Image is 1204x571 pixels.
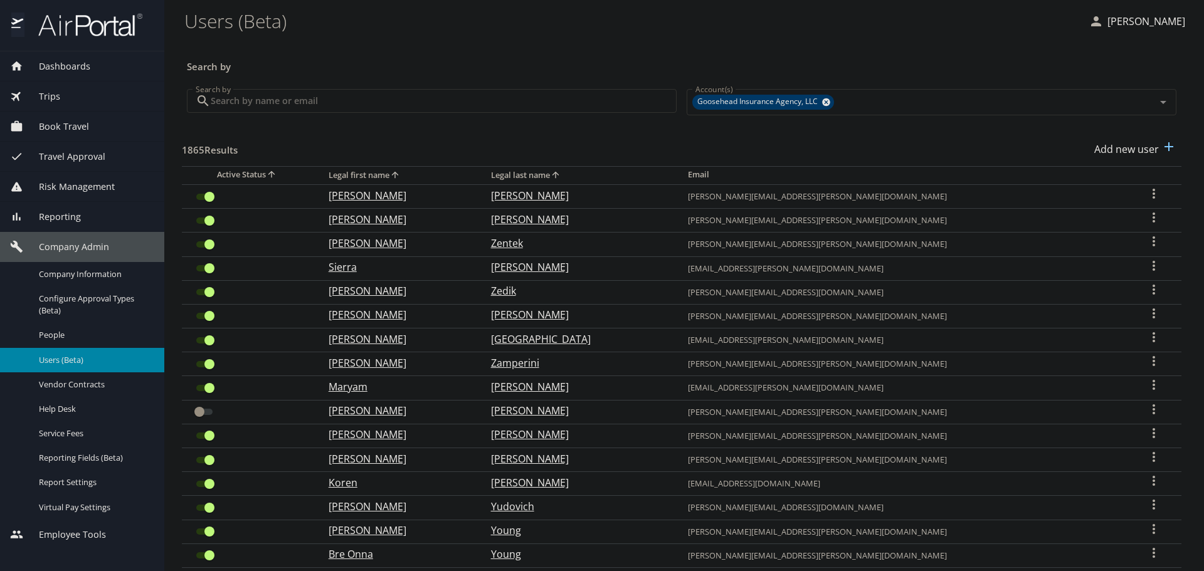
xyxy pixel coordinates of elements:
th: Active Status [182,166,319,184]
p: [PERSON_NAME] [491,403,663,418]
p: [PERSON_NAME] [491,307,663,322]
span: Virtual Pay Settings [39,501,149,513]
p: [PERSON_NAME] [491,379,663,394]
th: Legal first name [319,166,481,184]
h1: Users (Beta) [184,1,1079,40]
span: Goosehead Insurance Agency, LLC [692,95,825,108]
span: Trips [23,90,60,103]
span: Report Settings [39,476,149,488]
p: Sierra [329,259,466,275]
h3: 1865 Results [182,135,238,157]
button: sort [266,169,278,181]
p: [PERSON_NAME] [329,236,466,251]
p: Bre Onna [329,547,466,562]
p: [PERSON_NAME] [329,499,466,514]
span: Company Admin [23,240,109,254]
span: Vendor Contracts [39,379,149,390]
p: Young [491,547,663,562]
td: [PERSON_NAME][EMAIL_ADDRESS][DOMAIN_NAME] [678,496,1126,520]
span: Service Fees [39,427,149,439]
h3: Search by [187,52,1176,74]
td: [PERSON_NAME][EMAIL_ADDRESS][DOMAIN_NAME] [678,280,1126,304]
p: [PERSON_NAME] [491,451,663,466]
td: [PERSON_NAME][EMAIL_ADDRESS][PERSON_NAME][DOMAIN_NAME] [678,233,1126,256]
p: [PERSON_NAME] [329,188,466,203]
span: Book Travel [23,120,89,134]
p: [PERSON_NAME] [329,283,466,298]
td: [EMAIL_ADDRESS][PERSON_NAME][DOMAIN_NAME] [678,376,1126,400]
p: [PERSON_NAME] [491,212,663,227]
p: Zamperini [491,355,663,370]
p: [PERSON_NAME] [329,451,466,466]
td: [PERSON_NAME][EMAIL_ADDRESS][PERSON_NAME][DOMAIN_NAME] [678,209,1126,233]
input: Search by name or email [211,89,677,113]
p: [PERSON_NAME] [329,523,466,538]
p: Yudovich [491,499,663,514]
p: Maryam [329,379,466,394]
td: [PERSON_NAME][EMAIL_ADDRESS][PERSON_NAME][DOMAIN_NAME] [678,184,1126,208]
p: [PERSON_NAME] [491,188,663,203]
button: sort [389,170,402,182]
p: Zentek [491,236,663,251]
p: Young [491,523,663,538]
td: [PERSON_NAME][EMAIL_ADDRESS][PERSON_NAME][DOMAIN_NAME] [678,543,1126,567]
p: [PERSON_NAME] [491,259,663,275]
td: [PERSON_NAME][EMAIL_ADDRESS][PERSON_NAME][DOMAIN_NAME] [678,424,1126,448]
button: sort [550,170,562,182]
td: [PERSON_NAME][EMAIL_ADDRESS][PERSON_NAME][DOMAIN_NAME] [678,352,1126,376]
p: [GEOGRAPHIC_DATA] [491,332,663,347]
p: [PERSON_NAME] [491,475,663,490]
td: [PERSON_NAME][EMAIL_ADDRESS][PERSON_NAME][DOMAIN_NAME] [678,304,1126,328]
p: [PERSON_NAME] [329,403,466,418]
span: Company Information [39,268,149,280]
p: Add new user [1094,142,1159,157]
span: Reporting [23,210,81,224]
td: [PERSON_NAME][EMAIL_ADDRESS][PERSON_NAME][DOMAIN_NAME] [678,448,1126,472]
span: Users (Beta) [39,354,149,366]
button: [PERSON_NAME] [1084,10,1190,33]
td: [PERSON_NAME][EMAIL_ADDRESS][PERSON_NAME][DOMAIN_NAME] [678,400,1126,424]
p: [PERSON_NAME] [491,427,663,442]
p: Koren [329,475,466,490]
span: Reporting Fields (Beta) [39,452,149,464]
img: airportal-logo.png [24,13,142,37]
p: Zedik [491,283,663,298]
button: Open [1154,93,1172,111]
span: Employee Tools [23,528,106,542]
td: [EMAIL_ADDRESS][PERSON_NAME][DOMAIN_NAME] [678,256,1126,280]
p: [PERSON_NAME] [329,307,466,322]
span: People [39,329,149,341]
span: Travel Approval [23,150,105,164]
td: [PERSON_NAME][EMAIL_ADDRESS][PERSON_NAME][DOMAIN_NAME] [678,520,1126,543]
td: [EMAIL_ADDRESS][DOMAIN_NAME] [678,472,1126,496]
p: [PERSON_NAME] [1104,14,1185,29]
p: [PERSON_NAME] [329,355,466,370]
img: icon-airportal.png [11,13,24,37]
p: [PERSON_NAME] [329,332,466,347]
p: [PERSON_NAME] [329,427,466,442]
span: Dashboards [23,60,90,73]
p: [PERSON_NAME] [329,212,466,227]
span: Risk Management [23,180,115,194]
span: Configure Approval Types (Beta) [39,293,149,317]
td: [EMAIL_ADDRESS][PERSON_NAME][DOMAIN_NAME] [678,328,1126,352]
button: Add new user [1089,135,1181,163]
div: Goosehead Insurance Agency, LLC [692,95,834,110]
span: Help Desk [39,403,149,415]
th: Legal last name [481,166,678,184]
th: Email [678,166,1126,184]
